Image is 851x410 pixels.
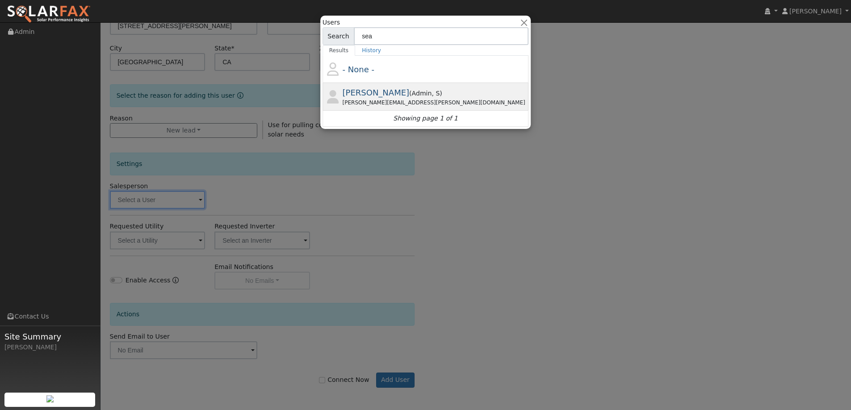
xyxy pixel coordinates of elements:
[343,99,527,107] div: [PERSON_NAME][EMAIL_ADDRESS][PERSON_NAME][DOMAIN_NAME]
[46,395,54,402] img: retrieve
[412,90,432,97] span: Admin
[355,45,388,56] a: History
[343,65,374,74] span: - None -
[789,8,842,15] span: [PERSON_NAME]
[343,88,410,97] span: [PERSON_NAME]
[7,5,91,24] img: SolarFax
[409,90,442,97] span: ( )
[323,45,356,56] a: Results
[323,27,354,45] span: Search
[393,114,457,123] i: Showing page 1 of 1
[4,331,96,343] span: Site Summary
[432,90,440,97] span: Salesperson
[4,343,96,352] div: [PERSON_NAME]
[323,18,340,27] span: Users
